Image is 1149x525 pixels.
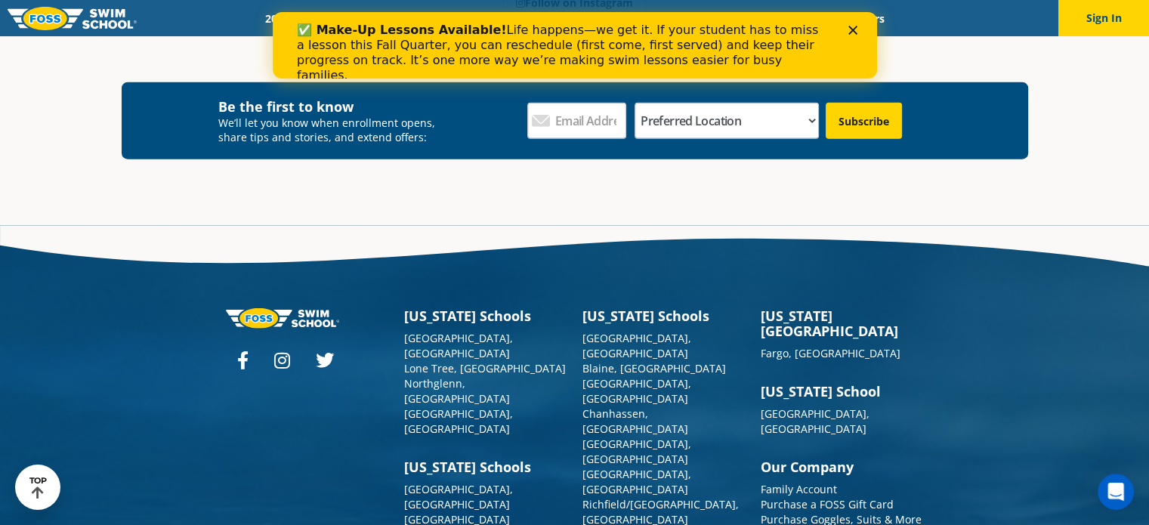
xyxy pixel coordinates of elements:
[786,11,834,26] a: Blog
[252,11,347,26] a: 2025 Calendar
[582,437,691,466] a: [GEOGRAPHIC_DATA], [GEOGRAPHIC_DATA]
[404,406,513,436] a: [GEOGRAPHIC_DATA], [GEOGRAPHIC_DATA]
[582,406,688,436] a: Chanhassen, [GEOGRAPHIC_DATA]
[273,12,877,79] iframe: Intercom live chat banner
[404,376,510,406] a: Northglenn, [GEOGRAPHIC_DATA]
[8,7,137,30] img: FOSS Swim School Logo
[404,482,513,511] a: [GEOGRAPHIC_DATA], [GEOGRAPHIC_DATA]
[404,459,567,474] h3: [US_STATE] Schools
[404,308,567,323] h3: [US_STATE] Schools
[582,467,691,496] a: [GEOGRAPHIC_DATA], [GEOGRAPHIC_DATA]
[761,346,900,360] a: Fargo, [GEOGRAPHIC_DATA]
[404,331,513,360] a: [GEOGRAPHIC_DATA], [GEOGRAPHIC_DATA]
[826,103,902,139] input: Subscribe
[24,11,556,71] div: Life happens—we get it. If your student has to miss a lesson this Fall Quarter, you can reschedul...
[218,97,446,116] h4: Be the first to know
[761,482,837,496] a: Family Account
[582,361,726,375] a: Blaine, [GEOGRAPHIC_DATA]
[29,476,47,499] div: TOP
[582,376,691,406] a: [GEOGRAPHIC_DATA], [GEOGRAPHIC_DATA]
[410,11,542,26] a: Swim Path® Program
[761,308,924,338] h3: [US_STATE][GEOGRAPHIC_DATA]
[761,459,924,474] h3: Our Company
[834,11,897,26] a: Careers
[542,11,627,26] a: About FOSS
[576,14,591,23] div: Close
[627,11,787,26] a: Swim Like [PERSON_NAME]
[347,11,410,26] a: Schools
[582,308,746,323] h3: [US_STATE] Schools
[24,11,233,25] b: ✅ Make-Up Lessons Available!
[761,497,894,511] a: Purchase a FOSS Gift Card
[218,116,446,144] p: We’ll let you know when enrollment opens, share tips and stories, and extend offers:
[761,406,869,436] a: [GEOGRAPHIC_DATA], [GEOGRAPHIC_DATA]
[226,308,339,329] img: Foss-logo-horizontal-white.svg
[1098,474,1134,510] iframe: Intercom live chat
[761,384,924,399] h3: [US_STATE] School
[404,361,566,375] a: Lone Tree, [GEOGRAPHIC_DATA]
[582,331,691,360] a: [GEOGRAPHIC_DATA], [GEOGRAPHIC_DATA]
[527,103,626,139] input: Email Address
